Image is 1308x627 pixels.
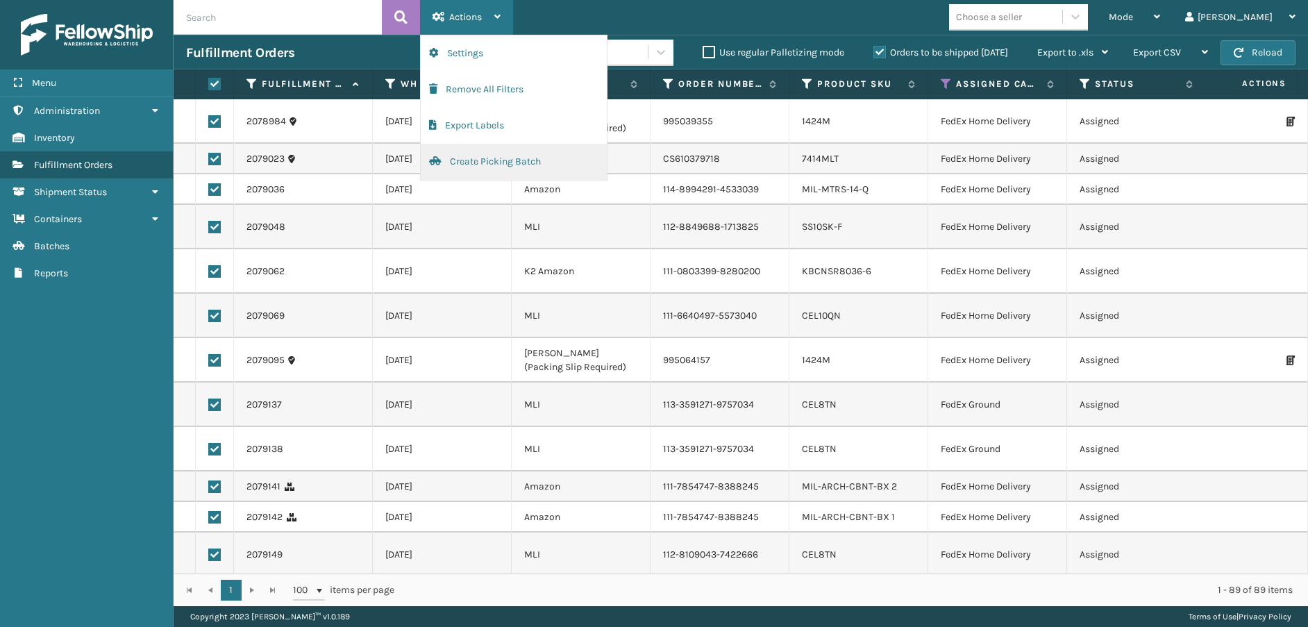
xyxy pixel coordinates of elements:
[651,383,789,427] td: 113-3591271-9757034
[817,78,901,90] label: Product SKU
[512,427,651,471] td: MLI
[246,183,285,197] a: 2079036
[802,354,830,366] a: 1424M
[373,383,512,427] td: [DATE]
[246,265,285,278] a: 2079062
[1239,612,1291,621] a: Privacy Policy
[928,294,1067,338] td: FedEx Home Delivery
[262,78,346,90] label: Fulfillment Order Id
[373,427,512,471] td: [DATE]
[651,174,789,205] td: 114-8994291-4533039
[802,443,837,455] a: CEL8TN
[373,249,512,294] td: [DATE]
[1067,427,1206,471] td: Assigned
[1067,338,1206,383] td: Assigned
[512,205,651,249] td: MLI
[512,471,651,502] td: Amazon
[651,471,789,502] td: 111-7854747-8388245
[928,174,1067,205] td: FedEx Home Delivery
[1286,117,1295,126] i: Print Packing Slip
[246,309,285,323] a: 2079069
[221,580,242,601] a: 1
[373,99,512,144] td: [DATE]
[928,249,1067,294] td: FedEx Home Delivery
[246,220,285,234] a: 2079048
[1189,612,1236,621] a: Terms of Use
[928,471,1067,502] td: FedEx Home Delivery
[373,471,512,502] td: [DATE]
[651,338,789,383] td: 995064157
[956,10,1022,24] div: Choose a seller
[34,213,82,225] span: Containers
[928,205,1067,249] td: FedEx Home Delivery
[802,183,869,195] a: MIL-MTRS-14-Q
[512,249,651,294] td: K2 Amazon
[802,549,837,560] a: CEL8TN
[512,174,651,205] td: Amazon
[34,240,69,252] span: Batches
[32,77,56,89] span: Menu
[651,427,789,471] td: 113-3591271-9757034
[512,383,651,427] td: MLI
[928,338,1067,383] td: FedEx Home Delivery
[34,159,112,171] span: Fulfillment Orders
[956,78,1040,90] label: Assigned Carrier Service
[651,533,789,577] td: 112-8109043-7422666
[373,338,512,383] td: [DATE]
[802,265,871,277] a: KBCNSR8036-6
[21,14,153,56] img: logo
[246,548,283,562] a: 2079149
[928,502,1067,533] td: FedEx Home Delivery
[190,606,350,627] p: Copyright 2023 [PERSON_NAME]™ v 1.0.189
[928,99,1067,144] td: FedEx Home Delivery
[373,502,512,533] td: [DATE]
[1067,502,1206,533] td: Assigned
[1067,174,1206,205] td: Assigned
[1067,294,1206,338] td: Assigned
[651,502,789,533] td: 111-7854747-8388245
[651,249,789,294] td: 111-0803399-8280200
[373,294,512,338] td: [DATE]
[1109,11,1133,23] span: Mode
[1067,533,1206,577] td: Assigned
[414,583,1293,597] div: 1 - 89 of 89 items
[373,205,512,249] td: [DATE]
[802,511,895,523] a: MIL-ARCH-CBNT-BX 1
[1067,205,1206,249] td: Assigned
[928,144,1067,174] td: FedEx Home Delivery
[246,115,286,128] a: 2078984
[928,383,1067,427] td: FedEx Ground
[1067,144,1206,174] td: Assigned
[246,442,283,456] a: 2079138
[512,294,651,338] td: MLI
[1067,383,1206,427] td: Assigned
[1133,47,1181,58] span: Export CSV
[1198,72,1295,95] span: Actions
[802,115,830,127] a: 1424M
[421,144,607,180] button: Create Picking Batch
[401,78,485,90] label: WH Ship By Date
[1221,40,1296,65] button: Reload
[802,153,839,165] a: 7414MLT
[512,338,651,383] td: [PERSON_NAME] (Packing Slip Required)
[186,44,294,61] h3: Fulfillment Orders
[246,398,282,412] a: 2079137
[1286,356,1295,365] i: Print Packing Slip
[802,480,897,492] a: MIL-ARCH-CBNT-BX 2
[246,510,283,524] a: 2079142
[1067,471,1206,502] td: Assigned
[246,353,285,367] a: 2079095
[512,533,651,577] td: MLI
[373,174,512,205] td: [DATE]
[703,47,844,58] label: Use regular Palletizing mode
[373,533,512,577] td: [DATE]
[651,144,789,174] td: CS610379718
[873,47,1008,58] label: Orders to be shipped [DATE]
[34,132,75,144] span: Inventory
[449,11,482,23] span: Actions
[1067,99,1206,144] td: Assigned
[1095,78,1179,90] label: Status
[651,294,789,338] td: 111-6640497-5573040
[802,399,837,410] a: CEL8TN
[802,310,841,321] a: CEL10QN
